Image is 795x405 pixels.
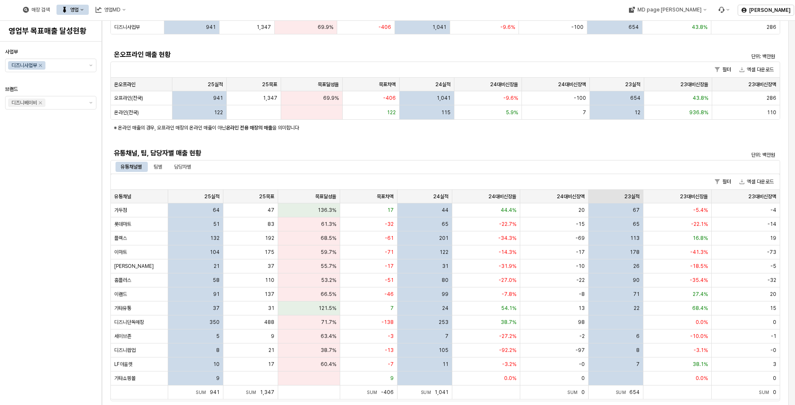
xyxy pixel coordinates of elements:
span: 91 [213,291,220,298]
span: -0 [770,347,776,354]
span: 253 [439,319,448,326]
span: 1,347 [260,389,274,395]
span: -406 [381,389,394,395]
span: 이랜드 [114,291,127,298]
span: 37 [268,263,274,270]
span: 유통채널 [114,193,131,200]
span: -17 [576,249,585,256]
span: -34.3% [498,235,516,242]
span: 105 [439,347,448,354]
span: 24대비신장액 [557,193,585,200]
span: 941 [213,95,223,101]
span: 1,041 [434,389,448,395]
span: 15 [770,305,776,312]
div: MD page [PERSON_NAME] [637,7,701,13]
span: 24대비신장액 [558,81,586,88]
span: 17 [268,361,274,368]
span: 115 [441,109,451,116]
span: 178 [630,249,640,256]
span: -3 [388,333,394,340]
span: 브랜드 [5,86,18,92]
span: 51 [213,221,220,228]
span: 20 [578,207,585,214]
span: 가두점 [114,207,127,214]
span: 104 [210,249,220,256]
span: 71 [633,291,640,298]
span: 21 [268,347,274,354]
span: -7 [388,361,394,368]
span: 디즈니사업부 [114,24,140,31]
span: 24대비신장율 [490,81,518,88]
span: 17 [387,207,394,214]
span: 디즈니단독매장 [114,319,144,326]
span: 19 [770,235,776,242]
main: App Frame [102,21,795,405]
span: -406 [383,95,396,101]
span: 1,347 [263,95,277,101]
span: 69.9% [323,95,339,101]
span: 0 [773,389,776,395]
span: 24실적 [433,193,448,200]
span: Sum [367,390,381,395]
span: 0 [581,375,585,382]
span: -18.5% [690,263,708,270]
button: 엑셀 다운로드 [736,65,777,75]
span: 25실적 [204,193,220,200]
span: 7 [445,333,448,340]
span: -14 [767,221,776,228]
button: 제안 사항 표시 [86,96,96,109]
span: 71.7% [321,319,336,326]
p: ※ 온라인 매출의 경우, 오프라인 매장의 온라인 매출이 아닌 을 의미합니다 [114,124,665,132]
span: 0.0% [504,375,516,382]
span: 목표차액 [379,81,396,88]
span: -2 [579,333,585,340]
span: 23대비신장액 [748,193,776,200]
span: 목표차액 [377,193,394,200]
span: 121.5% [319,305,336,312]
span: 58 [213,277,220,284]
span: 941 [210,389,220,395]
span: -46 [384,291,394,298]
span: 24실적 [435,81,451,88]
div: 디즈니베이비 [11,98,37,107]
span: -8 [579,291,585,298]
button: 영업 [56,5,89,15]
span: 6 [636,333,640,340]
span: 192 [265,235,274,242]
span: 936.8% [689,109,708,116]
span: 목표달성율 [315,193,336,200]
span: 654 [629,24,639,31]
span: 65 [442,221,448,228]
span: 13 [578,305,585,312]
span: 22 [634,305,640,312]
span: 1,041 [437,95,451,101]
span: 27.4% [693,291,708,298]
span: 43.8% [692,24,708,31]
span: 8 [636,347,640,354]
span: -32 [767,277,776,284]
span: -13 [385,347,394,354]
span: 25목표 [259,193,274,200]
span: 60.4% [321,361,336,368]
span: -22 [576,277,585,284]
span: 83 [268,221,274,228]
span: -31.9% [499,263,516,270]
span: 9 [216,375,220,382]
span: 21 [214,263,220,270]
span: 63.4% [321,333,336,340]
span: -15 [576,221,585,228]
div: Remove 디즈니사업부 [39,64,42,67]
span: 59.7% [321,249,336,256]
span: 43.8% [693,95,708,101]
div: 매장 검색 [18,5,55,15]
span: 65 [633,221,640,228]
span: 23대비신장율 [680,81,708,88]
span: 350 [209,319,220,326]
span: 122 [387,109,396,116]
span: 기타유통 [114,305,131,312]
span: Sum [246,390,260,395]
span: 0 [773,319,776,326]
span: 98 [578,319,585,326]
p: 단위: 백만원 [618,151,775,159]
span: 64 [213,207,220,214]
